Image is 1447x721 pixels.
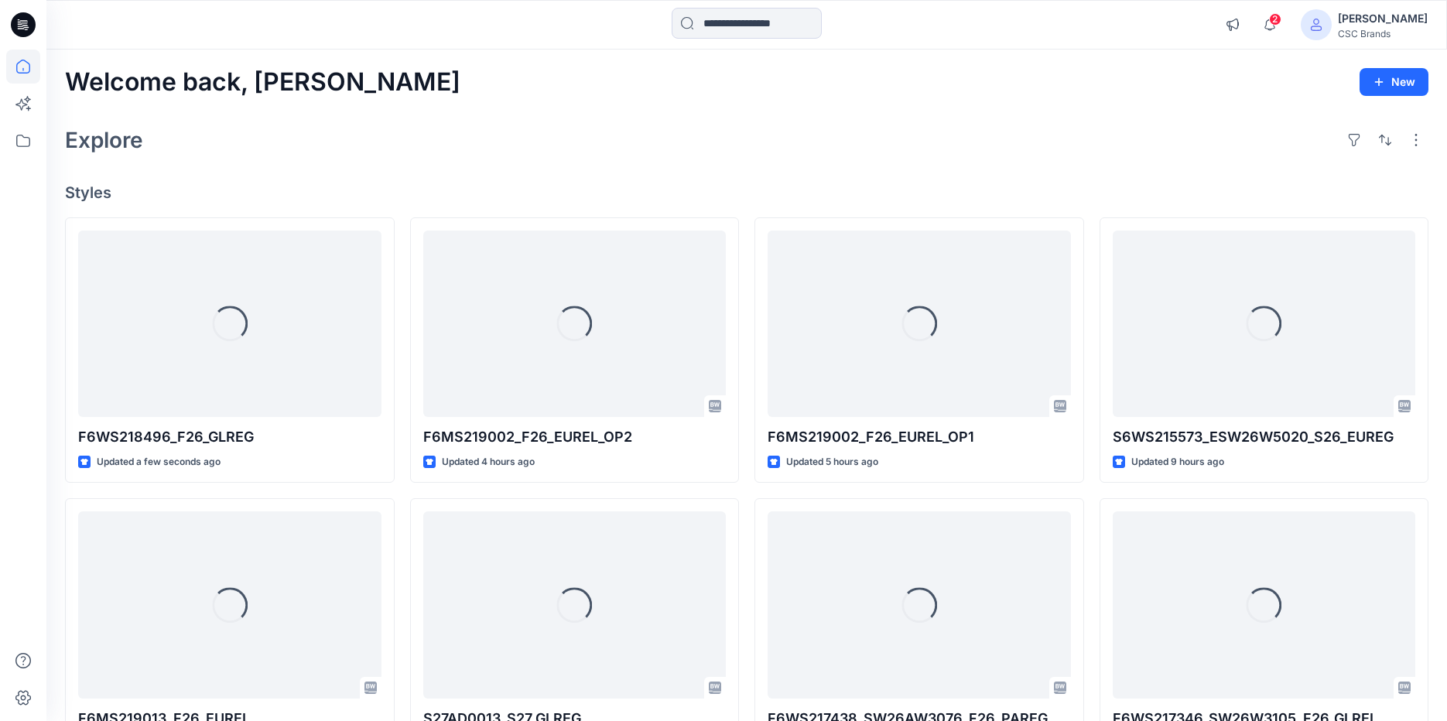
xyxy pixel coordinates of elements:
[65,183,1428,202] h4: Styles
[65,68,460,97] h2: Welcome back, [PERSON_NAME]
[442,454,535,470] p: Updated 4 hours ago
[1131,454,1224,470] p: Updated 9 hours ago
[1338,9,1428,28] div: [PERSON_NAME]
[786,454,878,470] p: Updated 5 hours ago
[97,454,221,470] p: Updated a few seconds ago
[65,128,143,152] h2: Explore
[768,426,1071,448] p: F6MS219002_F26_EUREL_OP1
[78,426,381,448] p: F6WS218496_F26_GLREG
[1269,13,1281,26] span: 2
[423,426,727,448] p: F6MS219002_F26_EUREL_OP2
[1310,19,1322,31] svg: avatar
[1360,68,1428,96] button: New
[1113,426,1416,448] p: S6WS215573_ESW26W5020_S26_EUREG
[1338,28,1428,39] div: CSC Brands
